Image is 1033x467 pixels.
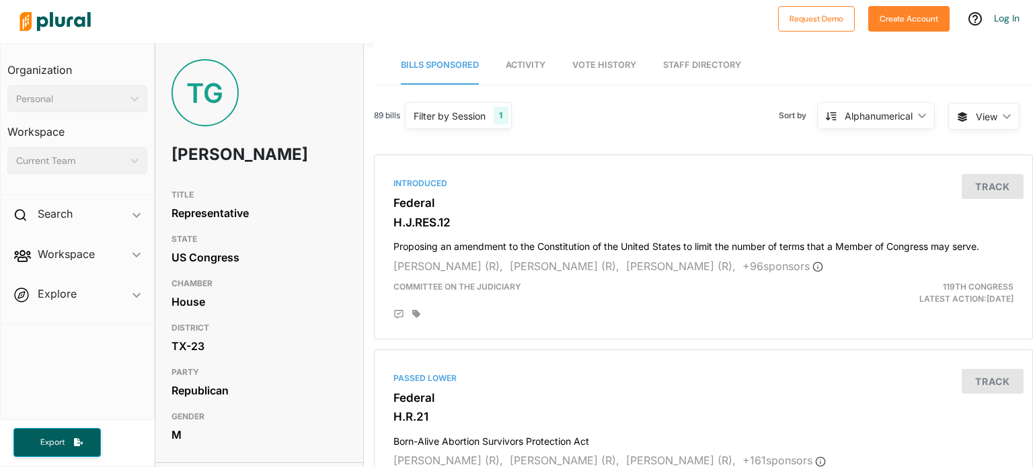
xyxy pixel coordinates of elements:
[742,259,823,273] span: + 96 sponsor s
[171,247,348,267] div: US Congress
[626,454,736,467] span: [PERSON_NAME] (R),
[778,6,855,32] button: Request Demo
[401,46,479,85] a: Bills Sponsored
[16,92,125,106] div: Personal
[393,410,1013,423] h3: H.R.21
[393,196,1013,210] h3: Federal
[393,177,1013,189] div: Introduced
[393,429,1013,448] h4: Born-Alive Abortion Survivors Protection Act
[171,203,348,223] div: Representative
[572,46,636,85] a: Vote History
[663,46,741,85] a: Staff Directory
[572,60,636,70] span: Vote History
[414,109,486,123] div: Filter by Session
[845,109,913,123] div: Alphanumerical
[742,454,826,467] span: + 161 sponsor s
[994,12,1020,24] a: Log In
[171,425,348,445] div: M
[171,409,348,425] h3: GENDER
[13,428,101,457] button: Export
[506,46,545,85] a: Activity
[16,154,125,168] div: Current Team
[962,369,1024,394] button: Track
[393,259,503,273] span: [PERSON_NAME] (R),
[171,231,348,247] h3: STATE
[626,259,736,273] span: [PERSON_NAME] (R),
[7,112,147,142] h3: Workspace
[171,59,239,126] div: TG
[393,391,1013,405] h3: Federal
[393,282,521,292] span: Committee on the Judiciary
[401,60,479,70] span: Bills Sponsored
[393,372,1013,384] div: Passed Lower
[171,275,348,292] h3: CHAMBER
[7,50,147,80] h3: Organization
[943,282,1013,292] span: 119th Congress
[778,11,855,25] a: Request Demo
[779,110,817,122] span: Sort by
[810,281,1024,305] div: Latest Action: [DATE]
[868,6,950,32] button: Create Account
[171,134,277,175] h1: [PERSON_NAME]
[393,309,404,320] div: Add Position Statement
[494,107,508,124] div: 1
[171,336,348,356] div: TX-23
[976,110,997,124] span: View
[506,60,545,70] span: Activity
[171,320,348,336] h3: DISTRICT
[393,454,503,467] span: [PERSON_NAME] (R),
[374,110,400,122] span: 89 bills
[412,309,420,319] div: Add tags
[393,216,1013,229] h3: H.J.RES.12
[171,364,348,380] h3: PARTY
[393,235,1013,253] h4: Proposing an amendment to the Constitution of the United States to limit the number of terms that...
[510,454,619,467] span: [PERSON_NAME] (R),
[510,259,619,273] span: [PERSON_NAME] (R),
[962,174,1024,199] button: Track
[171,380,348,400] div: Republican
[171,187,348,203] h3: TITLE
[868,11,950,25] a: Create Account
[31,437,74,448] span: Export
[171,292,348,312] div: House
[38,206,73,221] h2: Search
